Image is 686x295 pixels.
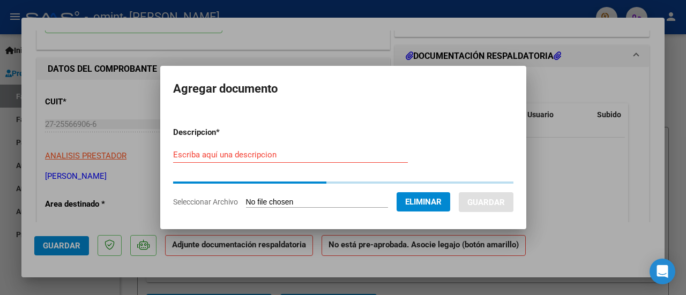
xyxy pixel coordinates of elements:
[405,197,442,207] span: Eliminar
[650,259,675,284] div: Open Intercom Messenger
[173,198,238,206] span: Seleccionar Archivo
[467,198,505,207] span: Guardar
[173,79,513,99] h2: Agregar documento
[397,192,450,211] button: Eliminar
[173,126,275,139] p: Descripcion
[459,192,513,212] button: Guardar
